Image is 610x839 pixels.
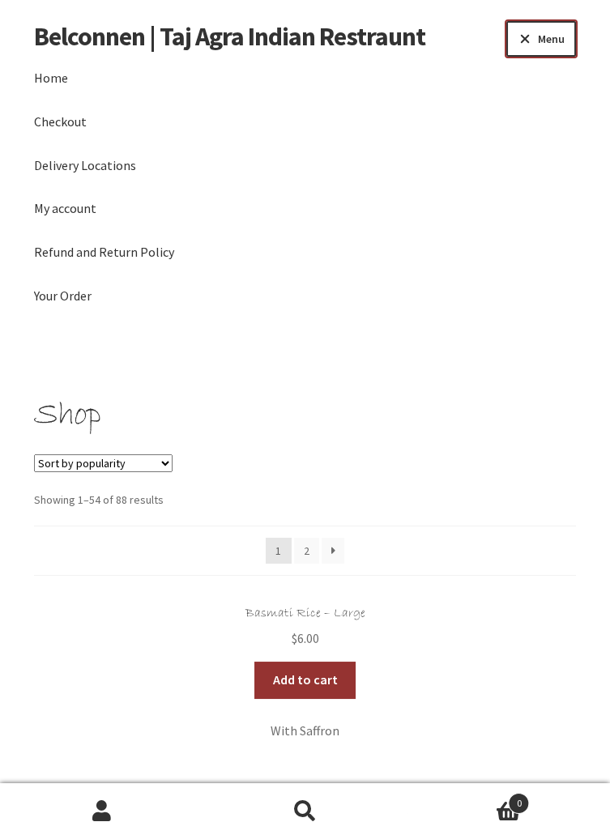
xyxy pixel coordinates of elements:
h2: Basmati Rice – Large [34,606,576,621]
a: → [322,538,344,564]
span: Menu [538,32,565,46]
span: $ [292,630,297,646]
a: Add to cart: “Basmati Rice - Large” [254,662,356,699]
a: Refund and Return Policy [34,231,576,275]
button: Menu [506,21,576,57]
a: Checkout [34,100,576,144]
nav: Primary Navigation [34,21,576,318]
nav: Product Pagination [34,526,576,576]
a: Page 2 [294,538,320,564]
span: 0 [508,793,529,814]
a: Delivery Locations [34,144,576,188]
p: With Saffron [34,721,576,742]
a: Cart0 [407,784,610,839]
p: Showing 1–54 of 88 results [34,491,576,509]
h1: Shop [34,395,576,437]
select: Shop order [34,454,173,472]
bdi: 6.00 [292,630,319,646]
a: Belconnen | Taj Agra Indian Restraunt [34,20,425,53]
a: Your Order [34,275,576,318]
a: My account [34,187,576,231]
a: Home [34,57,576,100]
a: Basmati Rice – Large $6.00 [34,606,576,649]
span: Page 1 [266,538,292,564]
a: Search [203,784,407,839]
